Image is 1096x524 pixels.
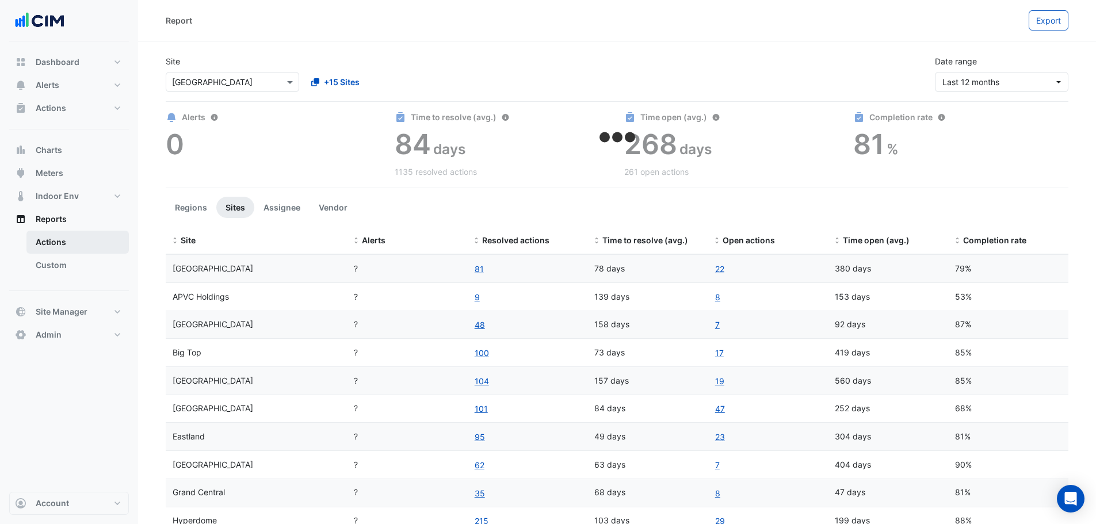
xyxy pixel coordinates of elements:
[835,374,941,388] div: 560 days
[166,55,180,67] label: Site
[354,430,460,443] div: ?
[843,235,910,245] span: Time open (avg.)
[474,290,480,304] a: 9
[173,403,253,413] span: Castle Towers
[835,290,941,304] div: 153 days
[354,374,460,388] div: ?
[181,235,196,245] span: Site
[955,234,1061,247] div: Completion (%) = Resolved Actions / (Resolved Actions + Open Actions)
[354,318,460,331] div: ?
[324,76,360,88] span: +15 Sites
[173,347,201,357] span: Big Top
[835,430,941,443] div: 304 days
[715,487,721,500] a: 8
[715,262,725,276] a: 22
[36,329,62,341] span: Admin
[36,144,62,156] span: Charts
[9,300,129,323] button: Site Manager
[1057,485,1084,512] div: Open Intercom Messenger
[474,374,490,388] a: 104
[715,402,725,415] a: 47
[173,263,253,273] span: Watergardens Town Centre
[474,402,488,415] a: 101
[715,374,725,388] a: 19
[15,144,26,156] app-icon: Charts
[36,306,87,318] span: Site Manager
[594,290,701,304] div: 139 days
[173,319,253,329] span: Bathurst City Central
[173,431,205,441] span: Eastland
[935,72,1068,92] button: Last 12 months
[723,235,775,245] span: Open actions
[474,430,486,443] a: 95
[602,235,688,245] span: Time to resolve (avg.)
[955,262,1061,276] div: 79%
[955,374,1061,388] div: 85%
[36,498,69,509] span: Account
[354,290,460,304] div: ?
[9,74,129,97] button: Alerts
[9,185,129,208] button: Indoor Env
[15,213,26,225] app-icon: Reports
[310,197,357,218] button: Vendor
[15,102,26,114] app-icon: Actions
[955,346,1061,359] div: 85%
[594,486,701,499] div: 68 days
[963,235,1026,245] span: Completion rate
[955,486,1061,499] div: 81%
[474,262,484,276] a: 81
[474,346,490,359] a: 100
[354,486,460,499] div: ?
[15,167,26,179] app-icon: Meters
[715,430,725,443] a: 23
[955,290,1061,304] div: 53%
[9,231,129,281] div: Reports
[594,262,701,276] div: 78 days
[9,323,129,346] button: Admin
[15,306,26,318] app-icon: Site Manager
[36,190,79,202] span: Indoor Env
[835,402,941,415] div: 252 days
[9,208,129,231] button: Reports
[9,139,129,162] button: Charts
[955,318,1061,331] div: 87%
[173,376,253,385] span: Canberra Centre
[835,262,941,276] div: 380 days
[36,167,63,179] span: Meters
[9,97,129,120] button: Actions
[15,56,26,68] app-icon: Dashboard
[715,458,720,472] a: 7
[935,55,977,67] label: Date range
[955,402,1061,415] div: 68%
[36,56,79,68] span: Dashboard
[216,197,254,218] button: Sites
[835,458,941,472] div: 404 days
[15,79,26,91] app-icon: Alerts
[715,318,720,331] a: 7
[1036,16,1061,25] span: Export
[474,487,486,500] a: 35
[942,77,999,87] span: 01 Aug 24 - 31 Jul 25
[9,162,129,185] button: Meters
[354,346,460,359] div: ?
[26,231,129,254] a: Actions
[715,346,724,359] a: 17
[15,190,26,202] app-icon: Indoor Env
[594,430,701,443] div: 49 days
[9,492,129,515] button: Account
[173,292,229,301] span: APVC Holdings
[594,318,701,331] div: 158 days
[362,235,385,245] span: Alerts
[715,290,721,304] a: 8
[166,197,216,218] button: Regions
[15,329,26,341] app-icon: Admin
[14,9,66,32] img: Company Logo
[254,197,310,218] button: Assignee
[594,374,701,388] div: 157 days
[26,254,129,277] a: Custom
[955,430,1061,443] div: 81%
[835,318,941,331] div: 92 days
[173,487,225,497] span: Grand Central
[594,458,701,472] div: 63 days
[173,460,253,469] span: Forest Lake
